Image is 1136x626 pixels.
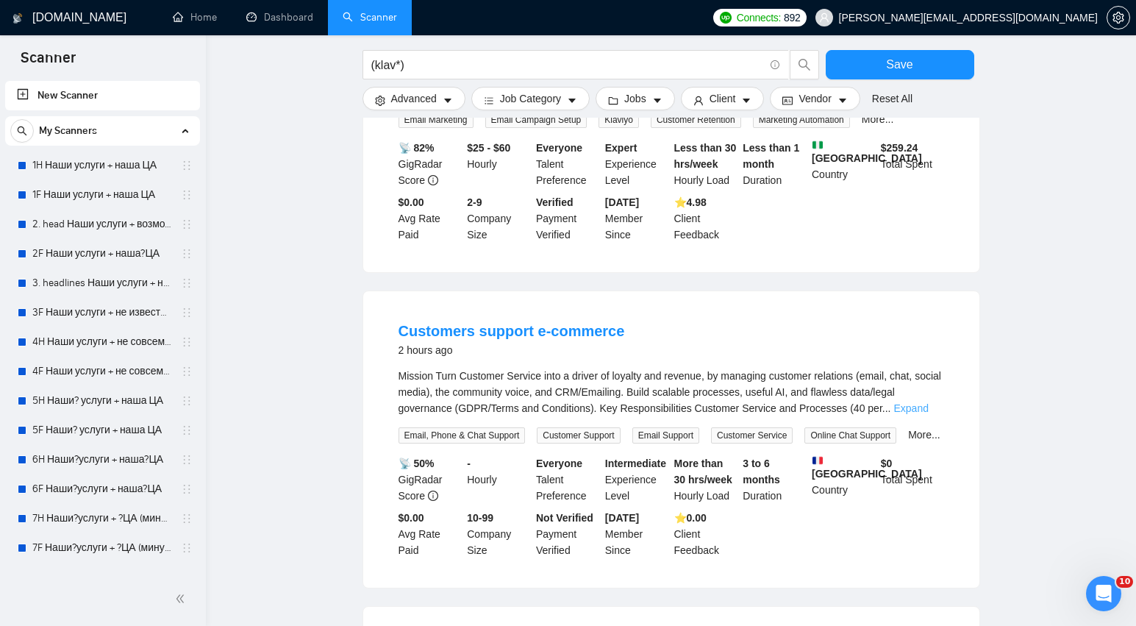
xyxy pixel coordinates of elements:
span: holder [181,572,193,583]
a: dashboardDashboard [246,11,313,24]
button: userClientcaret-down [681,87,765,110]
span: Email Campaign Setup [485,112,587,128]
a: setting [1107,12,1130,24]
b: 3 to 6 months [743,458,780,485]
div: Duration [740,140,809,188]
a: homeHome [173,11,217,24]
a: Expand [893,402,928,414]
button: search [790,50,819,79]
button: setting [1107,6,1130,29]
div: Total Spent [878,140,947,188]
span: idcard [782,95,793,106]
a: 7H Наши?услуги + ?ЦА (минус наша ЦА) [32,504,172,533]
div: Talent Preference [533,455,602,504]
b: - [467,458,471,469]
div: GigRadar Score [396,140,465,188]
span: My Scanners [39,116,97,146]
div: Total Spent [878,455,947,504]
span: holder [181,248,193,260]
button: barsJob Categorycaret-down [471,87,590,110]
b: 📡 82% [399,142,435,154]
b: Intermediate [605,458,666,469]
button: search [10,119,34,143]
b: Less than 1 month [743,142,799,170]
div: Hourly Load [671,455,740,504]
span: double-left [175,591,190,606]
a: Customers support e-commerce [399,323,625,339]
span: Jobs [624,90,646,107]
span: holder [181,160,193,171]
a: 1H Наши услуги + наша ЦА [32,151,172,180]
span: holder [181,218,193,230]
b: Expert [605,142,637,154]
div: Experience Level [602,455,671,504]
b: [DATE] [605,196,639,208]
div: Client Feedback [671,510,740,558]
span: Advanced [391,90,437,107]
span: caret-down [443,95,453,106]
span: Email Marketing [399,112,474,128]
b: 2-9 [467,196,482,208]
a: 2F Наши услуги + наша?ЦА [32,239,172,268]
span: holder [181,513,193,524]
span: holder [181,483,193,495]
a: More... [862,113,894,125]
span: holder [181,307,193,319]
span: user [819,13,829,23]
img: 🇫🇷 [812,455,823,466]
span: user [693,95,704,106]
span: 10 [1116,576,1133,588]
span: caret-down [741,95,751,106]
li: New Scanner [5,81,200,110]
img: upwork-logo.png [720,12,732,24]
b: Verified [536,196,574,208]
a: 4H Наши услуги + не совсем наша ЦА (минус наша ЦА) [32,327,172,357]
span: holder [181,336,193,348]
span: Vendor [799,90,831,107]
b: $ 0 [881,458,893,469]
div: Avg Rate Paid [396,194,465,243]
b: ⭐️ 4.98 [674,196,707,208]
div: Client Feedback [671,194,740,243]
b: $0.00 [399,512,424,524]
b: 📡 50% [399,458,435,469]
b: [GEOGRAPHIC_DATA] [812,455,922,480]
div: GigRadar Score [396,455,465,504]
span: caret-down [837,95,848,106]
div: Hourly [464,140,533,188]
span: Email Support [632,427,699,444]
span: 892 [784,10,800,26]
a: Reset All [872,90,912,107]
b: $0.00 [399,196,424,208]
span: holder [181,189,193,201]
b: [GEOGRAPHIC_DATA] [812,140,922,164]
span: holder [181,395,193,407]
div: Experience Level [602,140,671,188]
a: New Scanner [17,81,188,110]
span: Job Category [500,90,561,107]
span: holder [181,542,193,554]
b: ⭐️ 0.00 [674,512,707,524]
span: Connects: [737,10,781,26]
b: Everyone [536,142,582,154]
a: 6F Наши?услуги + наша?ЦА [32,474,172,504]
span: Customer Support [537,427,620,444]
div: Duration [740,455,809,504]
span: ... [882,402,891,414]
a: 1F Наши услуги + наша ЦА [32,180,172,210]
div: Country [809,455,878,504]
div: Company Size [464,194,533,243]
span: info-circle [771,60,780,70]
div: Avg Rate Paid [396,510,465,558]
button: idcardVendorcaret-down [770,87,860,110]
span: Customer Service [711,427,793,444]
a: searchScanner [343,11,397,24]
b: [DATE] [605,512,639,524]
div: Hourly Load [671,140,740,188]
span: holder [181,277,193,289]
b: $25 - $60 [467,142,510,154]
input: Search Freelance Jobs... [371,56,764,74]
div: Member Since [602,510,671,558]
span: caret-down [652,95,662,106]
span: Scanner [9,47,87,78]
